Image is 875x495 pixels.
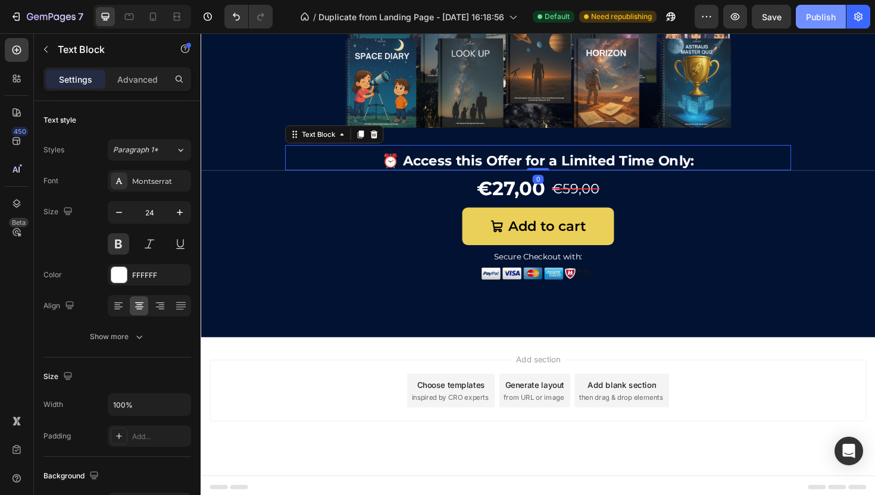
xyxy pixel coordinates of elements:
[5,5,89,29] button: 7
[132,176,188,187] div: Montserrat
[806,11,836,23] div: Publish
[43,176,58,186] div: Font
[43,326,191,347] button: Show more
[295,246,420,262] img: gempages_581066651374453673-4ef7b4db-12f0-4db5-b396-63822579b1d2.png
[43,399,63,410] div: Width
[43,204,75,220] div: Size
[90,331,145,343] div: Show more
[132,270,188,281] div: FFFFFF
[43,115,76,126] div: Text style
[132,431,188,442] div: Add...
[329,339,386,352] span: Add section
[313,11,316,23] span: /
[113,145,158,155] span: Paragraph 1*
[43,298,77,314] div: Align
[835,437,863,465] div: Open Intercom Messenger
[90,231,624,242] p: Secure Checkout with:
[58,42,159,57] p: Text Block
[291,145,366,184] div: €27,00
[752,5,791,29] button: Save
[762,12,782,22] span: Save
[591,11,652,22] span: Need republishing
[43,468,101,484] div: Background
[318,11,504,23] span: Duplicate from Landing Page - [DATE] 16:18:56
[326,192,408,217] div: Add to cart
[321,381,385,391] span: from URL or image
[90,126,624,144] p: ⏰ Access this Offer for a Limited Time Only:
[410,366,482,378] div: Add blank section
[104,102,145,112] div: Text Block
[223,381,305,391] span: inspired by CRO experts
[401,381,489,391] span: then drag & drop elements
[224,5,273,29] div: Undo/Redo
[323,366,385,378] div: Generate layout
[277,184,437,224] button: Add to cart
[108,394,190,415] input: Auto
[117,73,158,86] p: Advanced
[11,127,29,136] div: 450
[229,366,301,378] div: Choose templates
[108,139,191,161] button: Paragraph 1*
[351,150,363,159] div: 0
[78,10,83,24] p: 7
[43,369,75,385] div: Size
[796,5,846,29] button: Publish
[43,145,64,155] div: Styles
[59,73,92,86] p: Settings
[201,33,875,495] iframe: Design area
[43,431,71,441] div: Padding
[545,11,570,22] span: Default
[43,270,62,280] div: Color
[371,151,424,178] div: €59,00
[9,218,29,227] div: Beta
